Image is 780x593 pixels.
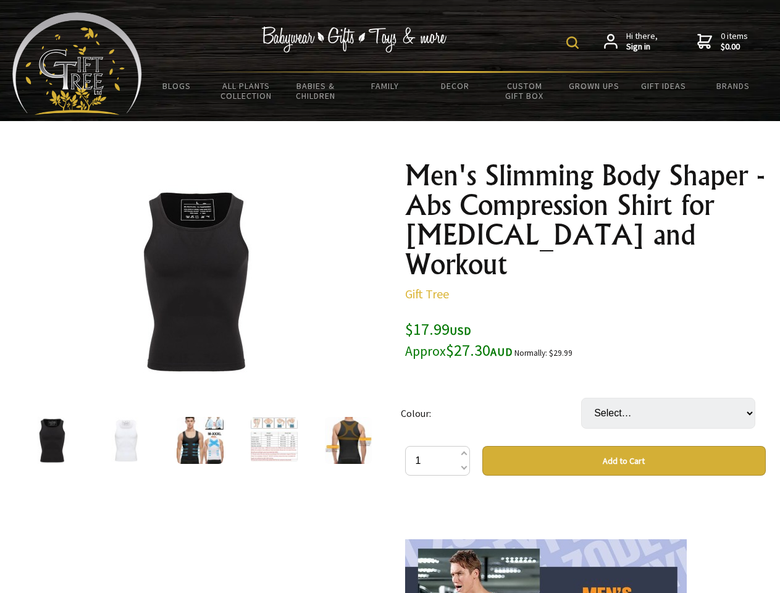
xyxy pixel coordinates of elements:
img: product search [566,36,579,49]
a: Family [351,73,421,99]
a: 0 items$0.00 [697,31,748,53]
span: 0 items [721,30,748,53]
a: Hi there,Sign in [604,31,658,53]
button: Add to Cart [482,446,766,476]
span: USD [450,324,471,338]
img: Men's Slimming Body Shaper - Abs Compression Shirt for Gynecomastia and Workout [99,185,291,377]
a: All Plants Collection [212,73,282,109]
h1: Men's Slimming Body Shaper - Abs Compression Shirt for [MEDICAL_DATA] and Workout [405,161,766,279]
a: Custom Gift Box [490,73,560,109]
strong: $0.00 [721,41,748,53]
small: Normally: $29.99 [514,348,572,358]
a: Brands [698,73,768,99]
a: Grown Ups [559,73,629,99]
strong: Sign in [626,41,658,53]
a: Gift Ideas [629,73,698,99]
a: Decor [420,73,490,99]
span: Hi there, [626,31,658,53]
img: Babywear - Gifts - Toys & more [262,27,447,53]
td: Colour: [401,381,581,446]
small: Approx [405,343,446,360]
a: BLOGS [142,73,212,99]
img: Men's Slimming Body Shaper - Abs Compression Shirt for Gynecomastia and Workout [251,417,298,464]
img: Men's Slimming Body Shaper - Abs Compression Shirt for Gynecomastia and Workout [325,417,372,464]
img: Men's Slimming Body Shaper - Abs Compression Shirt for Gynecomastia and Workout [177,417,224,464]
img: Men's Slimming Body Shaper - Abs Compression Shirt for Gynecomastia and Workout [103,417,149,464]
img: Men's Slimming Body Shaper - Abs Compression Shirt for Gynecomastia and Workout [28,417,75,464]
a: Gift Tree [405,286,449,301]
a: Babies & Children [281,73,351,109]
img: Babyware - Gifts - Toys and more... [12,12,142,115]
span: $17.99 $27.30 [405,319,513,360]
span: AUD [490,345,513,359]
